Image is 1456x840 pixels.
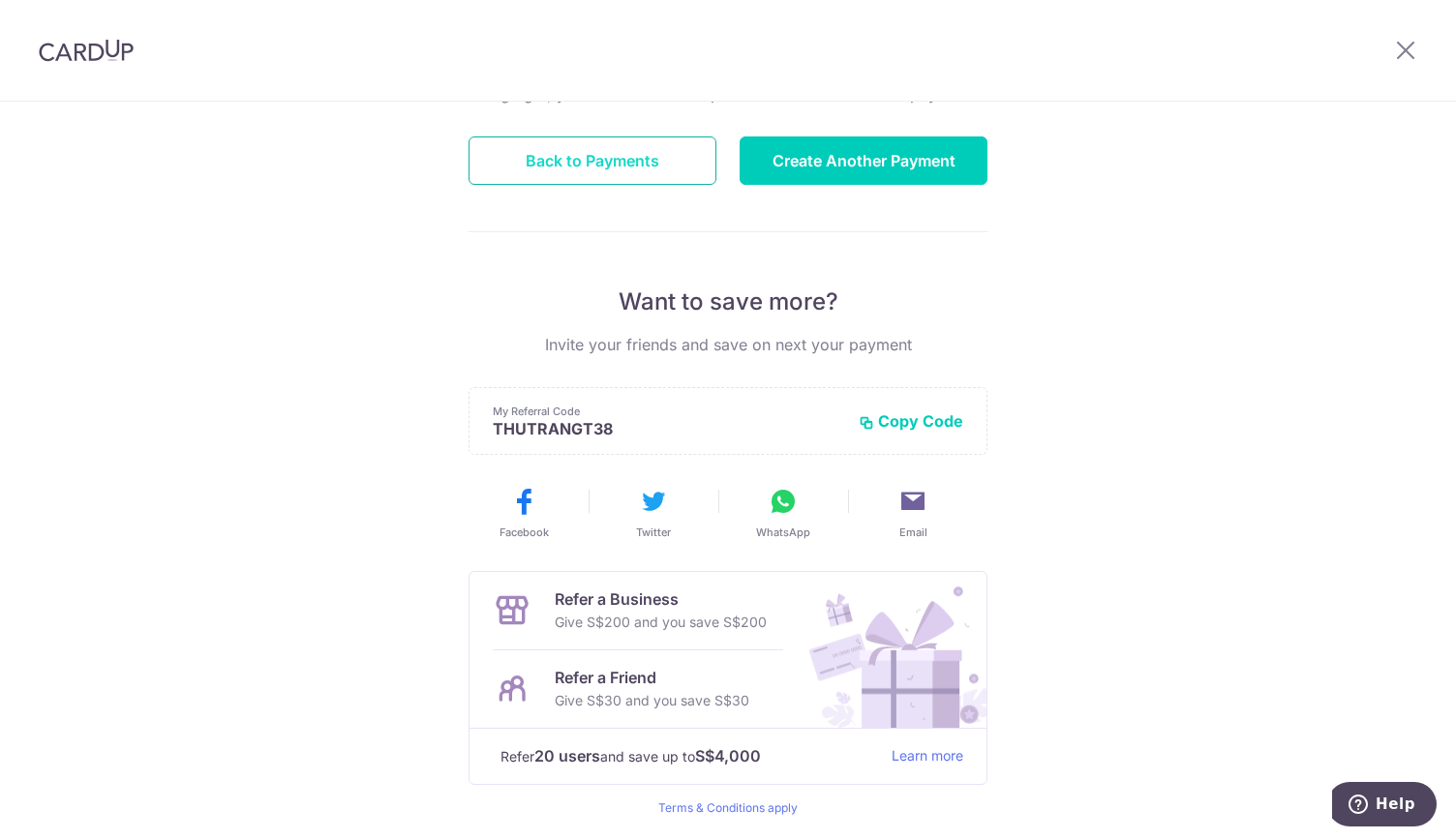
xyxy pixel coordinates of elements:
button: Twitter [596,486,711,540]
a: Learn more [892,744,963,768]
strong: S$4,000 [695,744,761,767]
p: THUTRANGT38 [493,419,843,438]
p: Give S$30 and you save S$30 [555,689,749,712]
button: Facebook [467,486,581,540]
img: CardUp [39,39,134,62]
button: Email [856,486,970,540]
p: My Referral Code [493,404,843,419]
button: Copy Code [859,411,963,431]
a: Terms & Conditions apply [658,800,798,815]
strong: 20 users [534,744,600,767]
span: Twitter [636,525,671,540]
p: Refer and save up to [500,744,876,768]
span: Email [899,525,927,540]
p: Refer a Friend [555,666,749,689]
p: Give S$200 and you save S$200 [555,611,767,634]
p: Want to save more? [469,286,987,317]
p: Refer a Business [555,587,767,611]
span: Facebook [500,525,549,540]
img: Refer [791,572,986,728]
iframe: Opens a widget where you can find more information [1332,782,1437,830]
button: WhatsApp [726,486,840,540]
p: Invite your friends and save on next your payment [469,333,987,356]
button: Create Another Payment [740,136,987,185]
span: WhatsApp [756,525,810,540]
button: Back to Payments [469,136,716,185]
